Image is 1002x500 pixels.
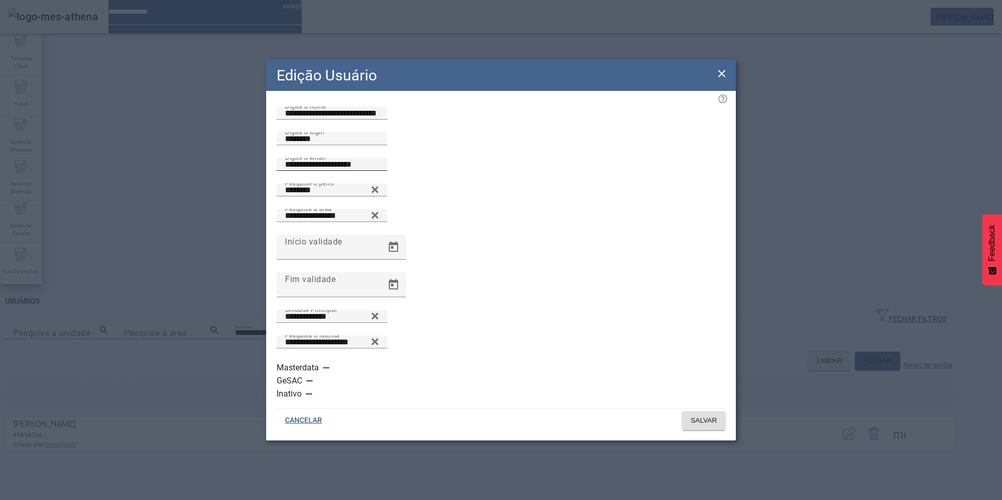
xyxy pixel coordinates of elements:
input: Number [285,210,379,222]
button: CANCELAR [277,411,330,430]
mat-label: Pesquise a área [285,205,332,213]
input: Number [285,184,379,196]
mat-label: Início validade [285,236,342,246]
mat-label: Pesquisa o idioma [285,332,340,339]
button: Open calendar [381,235,406,260]
mat-label: Digite o login [285,129,324,136]
button: Open calendar [381,272,406,297]
input: Number [285,310,379,323]
label: Inativo [277,388,304,400]
mat-label: Pesquise o perfil [285,180,334,187]
input: Number [285,336,379,348]
span: SALVAR [690,415,717,426]
button: SALVAR [682,411,725,430]
mat-label: Digite o email [285,154,326,161]
label: GeSAC [277,375,304,387]
mat-label: Fim validade [285,274,336,284]
h2: Edição Usuário [277,64,377,87]
span: CANCELAR [285,415,322,426]
label: Masterdata [277,362,321,374]
span: Feedback [987,225,997,261]
mat-label: Unidade Principal [285,306,337,313]
button: Feedback - Mostrar pesquisa [982,214,1002,285]
mat-label: Digite o nome [285,103,326,110]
